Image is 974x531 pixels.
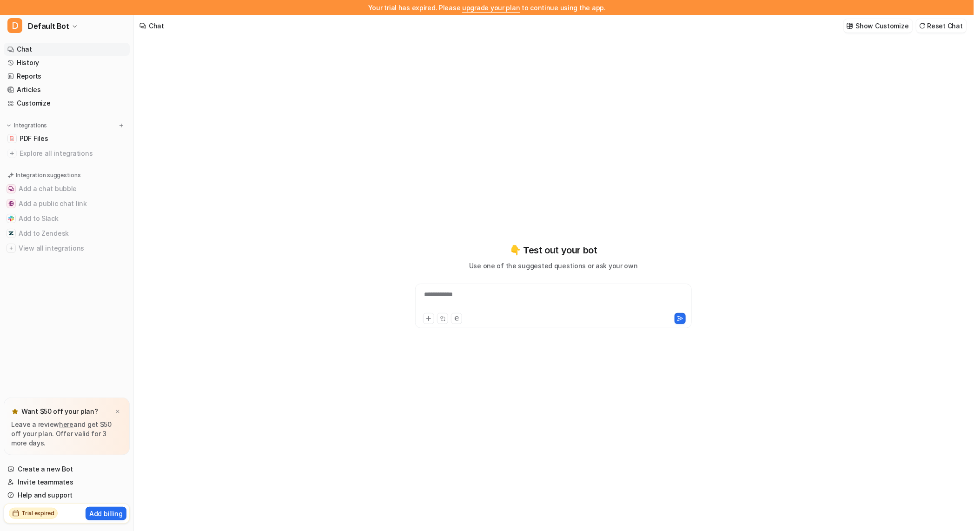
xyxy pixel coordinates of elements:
[20,134,48,143] span: PDF Files
[4,83,130,96] a: Articles
[919,22,926,29] img: reset
[7,18,22,33] span: D
[510,243,597,257] p: 👇 Test out your bot
[21,509,54,518] h2: Trial expired
[86,507,126,520] button: Add billing
[4,196,130,211] button: Add a public chat linkAdd a public chat link
[4,43,130,56] a: Chat
[20,146,126,161] span: Explore all integrations
[856,21,909,31] p: Show Customize
[469,261,638,271] p: Use one of the suggested questions or ask your own
[4,241,130,256] button: View all integrationsView all integrations
[6,122,12,129] img: expand menu
[9,136,15,141] img: PDF Files
[4,463,130,476] a: Create a new Bot
[11,408,19,415] img: star
[11,420,122,448] p: Leave a review and get $50 off your plan. Offer valid for 3 more days.
[4,211,130,226] button: Add to SlackAdd to Slack
[149,21,164,31] div: Chat
[4,70,130,83] a: Reports
[916,19,967,33] button: Reset Chat
[4,147,130,160] a: Explore all integrations
[89,509,123,518] p: Add billing
[7,149,17,158] img: explore all integrations
[4,132,130,145] a: PDF FilesPDF Files
[4,476,130,489] a: Invite teammates
[14,122,47,129] p: Integrations
[844,19,913,33] button: Show Customize
[4,121,50,130] button: Integrations
[8,246,14,251] img: View all integrations
[4,226,130,241] button: Add to ZendeskAdd to Zendesk
[59,420,73,428] a: here
[8,216,14,221] img: Add to Slack
[462,4,520,12] a: upgrade your plan
[8,201,14,206] img: Add a public chat link
[8,231,14,236] img: Add to Zendesk
[21,407,98,416] p: Want $50 off your plan?
[28,20,69,33] span: Default Bot
[16,171,80,179] p: Integration suggestions
[4,181,130,196] button: Add a chat bubbleAdd a chat bubble
[4,489,130,502] a: Help and support
[4,97,130,110] a: Customize
[8,186,14,192] img: Add a chat bubble
[118,122,125,129] img: menu_add.svg
[115,409,120,415] img: x
[4,56,130,69] a: History
[847,22,853,29] img: customize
